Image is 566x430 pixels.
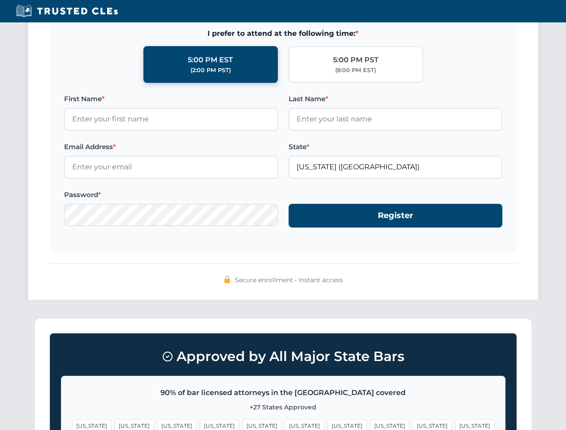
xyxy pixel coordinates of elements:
[289,142,502,152] label: State
[333,54,379,66] div: 5:00 PM PST
[289,156,502,178] input: Florida (FL)
[235,275,343,285] span: Secure enrollment • Instant access
[188,54,233,66] div: 5:00 PM EST
[13,4,121,18] img: Trusted CLEs
[224,276,231,283] img: 🔒
[64,189,278,200] label: Password
[72,387,494,399] p: 90% of bar licensed attorneys in the [GEOGRAPHIC_DATA] covered
[335,66,376,75] div: (8:00 PM EST)
[64,94,278,104] label: First Name
[289,108,502,130] input: Enter your last name
[64,28,502,39] span: I prefer to attend at the following time:
[289,204,502,228] button: Register
[64,142,278,152] label: Email Address
[190,66,231,75] div: (2:00 PM PST)
[61,344,506,369] h3: Approved by All Major State Bars
[72,402,494,412] p: +27 States Approved
[289,94,502,104] label: Last Name
[64,108,278,130] input: Enter your first name
[64,156,278,178] input: Enter your email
